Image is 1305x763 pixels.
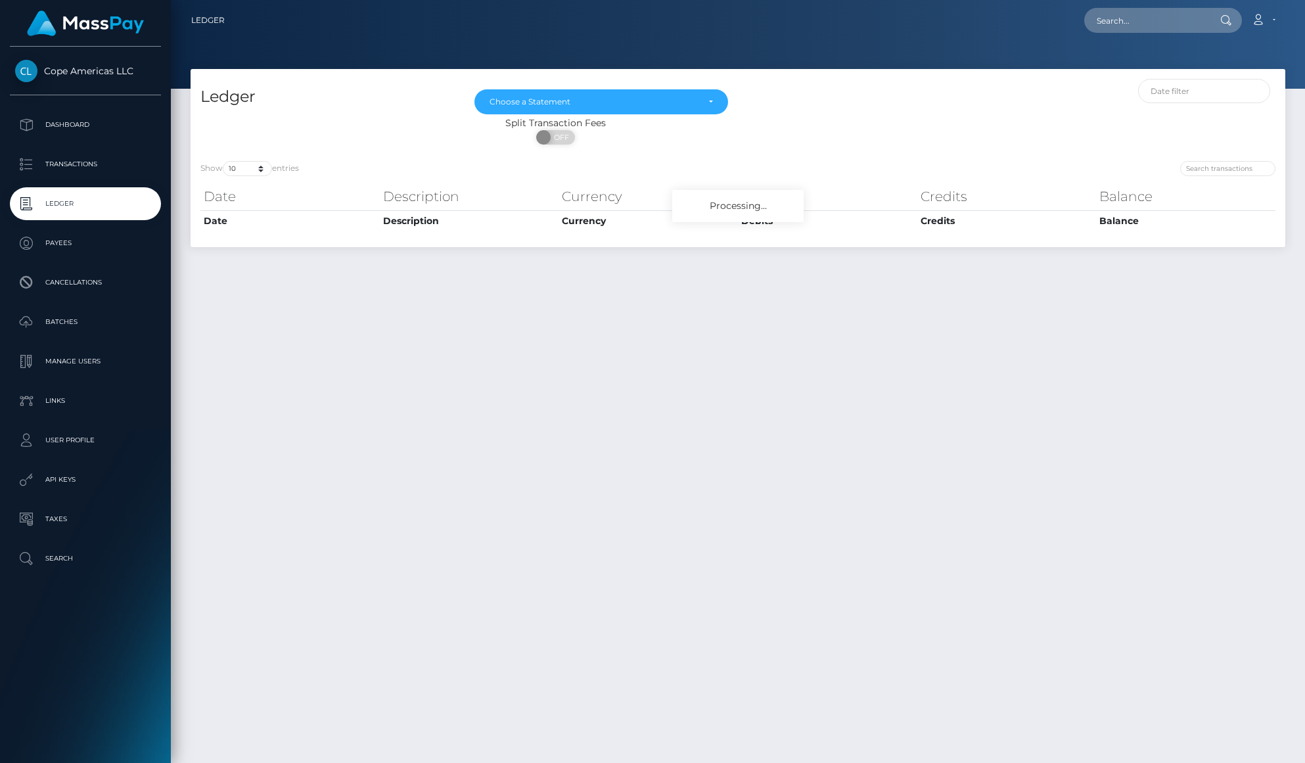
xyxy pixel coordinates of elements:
h4: Ledger [200,85,455,108]
a: Ledger [191,7,225,34]
th: Currency [559,183,738,210]
div: Processing... [672,190,804,222]
p: Manage Users [15,352,156,371]
img: Cope Americas LLC [15,60,37,82]
button: Choose a Statement [474,89,729,114]
th: Date [200,210,380,231]
a: API Keys [10,463,161,496]
p: Links [15,391,156,411]
a: Transactions [10,148,161,181]
p: Dashboard [15,115,156,135]
span: Cope Americas LLC [10,65,161,77]
p: Search [15,549,156,568]
div: Choose a Statement [490,97,698,107]
input: Search transactions [1180,161,1275,176]
a: Dashboard [10,108,161,141]
th: Credits [917,210,1097,231]
a: Payees [10,227,161,260]
th: Balance [1096,210,1275,231]
a: Cancellations [10,266,161,299]
th: Balance [1096,183,1275,210]
label: Show entries [200,161,299,176]
th: Currency [559,210,738,231]
th: Debits [738,210,917,231]
a: Manage Users [10,345,161,378]
th: Description [380,210,559,231]
a: Batches [10,306,161,338]
p: Transactions [15,154,156,174]
p: Cancellations [15,273,156,292]
input: Search... [1084,8,1208,33]
div: Split Transaction Fees [191,116,921,130]
p: Taxes [15,509,156,529]
a: User Profile [10,424,161,457]
a: Links [10,384,161,417]
p: User Profile [15,430,156,450]
a: Search [10,542,161,575]
select: Showentries [223,161,272,176]
a: Ledger [10,187,161,220]
th: Debits [738,183,917,210]
p: Ledger [15,194,156,214]
th: Date [200,183,380,210]
p: API Keys [15,470,156,490]
th: Credits [917,183,1097,210]
input: Date filter [1138,79,1270,103]
span: OFF [543,130,576,145]
th: Description [380,183,559,210]
p: Payees [15,233,156,253]
p: Batches [15,312,156,332]
a: Taxes [10,503,161,536]
img: MassPay Logo [27,11,144,36]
